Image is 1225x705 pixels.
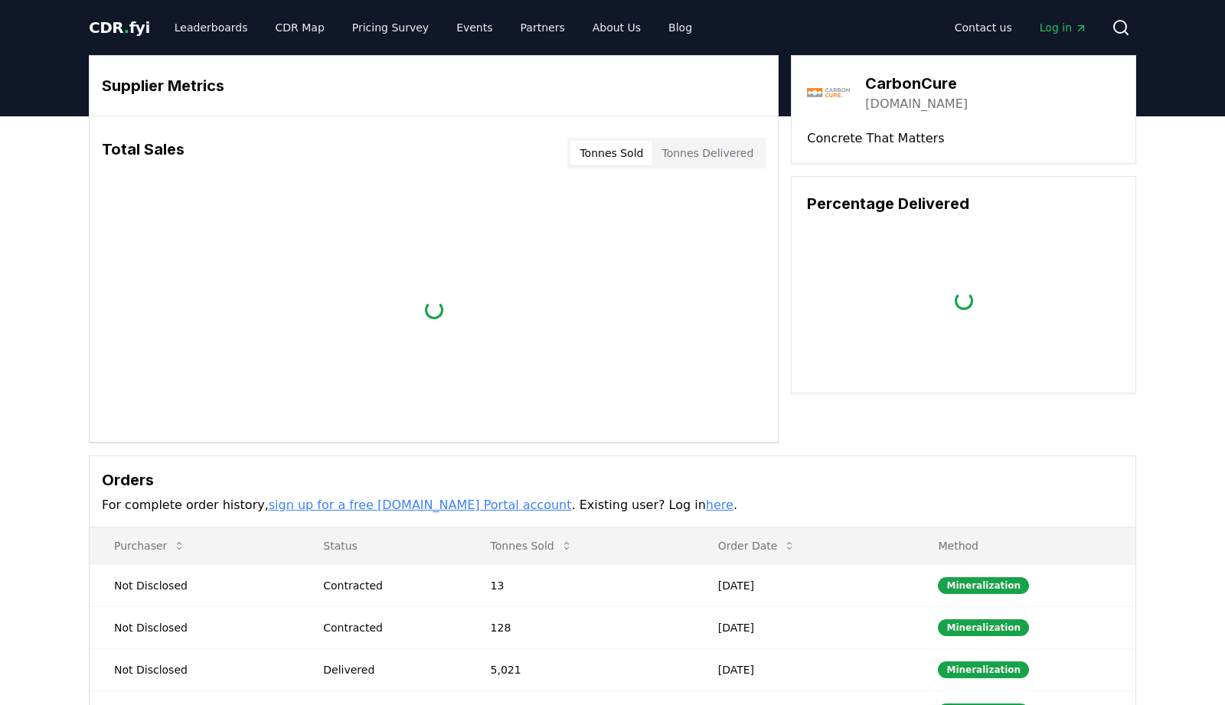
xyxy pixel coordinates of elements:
[570,141,652,165] button: Tonnes Sold
[706,498,733,512] a: here
[926,538,1123,553] p: Method
[938,661,1029,678] div: Mineralization
[1027,14,1099,41] a: Log in
[90,564,299,606] td: Not Disclosed
[656,14,704,41] a: Blog
[444,14,505,41] a: Events
[694,564,914,606] td: [DATE]
[951,289,976,314] div: loading
[706,530,808,561] button: Order Date
[89,18,150,37] span: CDR fyi
[508,14,577,41] a: Partners
[421,297,446,322] div: loading
[340,14,441,41] a: Pricing Survey
[807,192,1120,215] h3: Percentage Delivered
[807,71,850,114] img: CarbonCure-logo
[466,648,694,690] td: 5,021
[1040,20,1087,35] span: Log in
[807,129,1120,148] p: Concrete That Matters
[269,498,572,512] a: sign up for a free [DOMAIN_NAME] Portal account
[694,648,914,690] td: [DATE]
[90,648,299,690] td: Not Disclosed
[865,95,968,113] a: [DOMAIN_NAME]
[938,619,1029,636] div: Mineralization
[580,14,653,41] a: About Us
[942,14,1024,41] a: Contact us
[323,662,453,677] div: Delivered
[652,141,763,165] button: Tonnes Delivered
[102,74,766,97] h3: Supplier Metrics
[323,578,453,593] div: Contracted
[865,72,968,95] h3: CarbonCure
[323,620,453,635] div: Contracted
[162,14,704,41] nav: Main
[466,606,694,648] td: 128
[102,138,185,168] h3: Total Sales
[694,606,914,648] td: [DATE]
[479,530,585,561] button: Tonnes Sold
[124,18,129,37] span: .
[311,538,453,553] p: Status
[263,14,337,41] a: CDR Map
[938,577,1029,594] div: Mineralization
[466,564,694,606] td: 13
[162,14,260,41] a: Leaderboards
[942,14,1099,41] nav: Main
[102,496,1123,514] p: For complete order history, . Existing user? Log in .
[89,17,150,38] a: CDR.fyi
[90,606,299,648] td: Not Disclosed
[102,468,1123,491] h3: Orders
[102,530,198,561] button: Purchaser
